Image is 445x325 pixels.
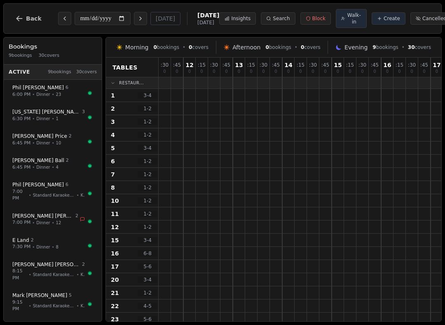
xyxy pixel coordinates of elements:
span: 11 [111,210,119,218]
span: [PERSON_NAME] [PERSON_NAME] [12,261,80,268]
span: 6 - 8 [138,250,157,257]
span: 0 [386,70,389,74]
span: 3 - 4 [138,92,157,99]
span: Standard Karaoke-2 Hour [33,192,75,198]
span: 0 [163,70,166,74]
span: Block [312,15,326,22]
span: 15 [111,236,119,244]
span: 5 [69,292,72,299]
span: • [32,244,35,250]
span: 0 [349,70,351,74]
span: [DATE] [197,11,219,19]
span: : 30 [408,63,416,67]
span: covers [408,44,431,51]
span: Dinner [36,220,50,226]
button: [DATE] [150,12,180,25]
span: 9 [372,44,376,50]
span: 7:00 PM [12,188,27,202]
span: : 45 [272,63,280,67]
button: [PERSON_NAME] Ball26:45 PM•Dinner•4 [7,153,98,175]
span: : 15 [198,63,206,67]
span: : 30 [260,63,267,67]
span: 12 [185,62,193,68]
span: 0 [176,70,178,74]
span: 0 [398,70,400,74]
span: 1 - 2 [138,158,157,165]
span: Walk-in [347,12,361,25]
span: • [32,164,35,170]
span: 1 - 2 [138,197,157,204]
button: [PERSON_NAME] [PERSON_NAME]27:00 PM•Dinner•12 [7,208,98,231]
span: 1 - 2 [138,105,157,112]
span: 5 - 6 [138,316,157,323]
span: Standard Karaoke-1 Hour [33,272,75,278]
span: • [52,91,54,97]
span: 1 - 2 [138,132,157,138]
span: 17 [111,262,119,271]
span: [PERSON_NAME] [PERSON_NAME] [12,213,74,219]
span: 2 [69,133,72,140]
span: 1 - 2 [138,224,157,230]
h3: Bookings [9,42,97,51]
span: : 45 [321,63,329,67]
span: 0 [189,44,192,50]
span: 13 [235,62,243,68]
span: 20 [111,276,119,284]
span: • [52,244,54,250]
span: 4 - 5 [138,303,157,309]
span: • [29,192,31,198]
span: • [29,272,31,278]
button: [PERSON_NAME] [PERSON_NAME]28:15 PM•Standard Karaoke-1 Hour•K2 [7,257,98,286]
span: bookings [265,44,291,51]
span: 0 [153,44,157,50]
span: 10 [56,140,61,146]
span: • [52,164,54,170]
span: Evening [344,43,368,51]
span: 30 [408,44,415,50]
span: 0 [311,70,314,74]
span: 0 [274,70,277,74]
span: 0 [324,70,326,74]
span: 1 - 2 [138,290,157,296]
span: 6:30 PM [12,116,30,123]
span: 3 - 4 [138,276,157,283]
button: Insights [219,12,256,25]
span: • [77,303,79,309]
span: • [32,116,35,122]
span: • [32,220,35,226]
span: K2 [81,303,85,309]
span: 0 [200,70,203,74]
span: • [32,140,35,146]
span: • [295,44,297,51]
span: 0 [225,70,227,74]
span: 0 [361,70,363,74]
button: Create [372,12,405,25]
span: Tables [112,63,138,72]
span: 16 [383,62,391,68]
span: 12 [111,223,119,231]
span: 8:15 PM [12,268,27,281]
span: • [52,140,54,146]
span: 23 [111,315,119,323]
span: Active [9,69,30,75]
span: 8 [56,244,59,250]
button: Block [300,12,331,25]
span: 1 - 2 [138,171,157,178]
button: Search [261,12,295,25]
span: 3 [82,109,85,116]
span: 2 [66,157,69,164]
span: 6:45 PM [12,140,30,147]
span: : 30 [309,63,317,67]
span: • [32,91,35,97]
span: 2 [111,104,115,113]
span: 0 [250,70,252,74]
span: 0 [287,70,290,74]
span: 0 [301,44,304,50]
button: Phil [PERSON_NAME]66:00 PM•Dinner•23 [7,80,98,102]
span: • [52,220,54,226]
span: 6 [66,84,68,91]
span: 30 covers [76,69,97,76]
span: 9:15 PM [12,299,27,313]
span: 1 - 2 [138,211,157,217]
span: 1 - 2 [138,118,157,125]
